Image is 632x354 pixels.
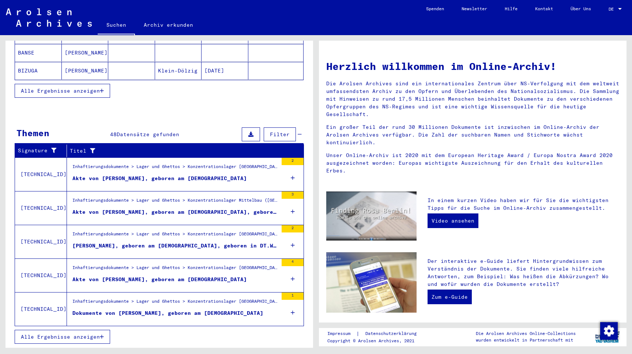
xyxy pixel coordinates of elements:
img: yv_logo.png [594,328,621,346]
div: Akte von [PERSON_NAME], geboren am [DEMOGRAPHIC_DATA] [72,175,247,182]
mat-cell: BANSE [15,44,62,62]
div: [PERSON_NAME], geboren am [DEMOGRAPHIC_DATA], geboren in DT.WILTEN [72,242,278,250]
span: Datensätze gefunden [117,131,179,138]
div: Inhaftierungsdokumente > Lager und Ghettos > Konzentrationslager [GEOGRAPHIC_DATA] > Individuelle... [72,163,278,174]
p: Die Arolsen Archives Online-Collections [476,330,576,337]
p: wurden entwickelt in Partnerschaft mit [476,337,576,343]
img: eguide.jpg [326,252,417,313]
div: Inhaftierungsdokumente > Lager und Ghettos > Konzentrationslager [GEOGRAPHIC_DATA] > Individuelle... [72,264,278,275]
div: 3 [282,191,304,199]
div: 2 [282,225,304,232]
div: Titel [70,145,295,157]
p: In einem kurzen Video haben wir für Sie die wichtigsten Tipps für die Suche im Online-Archiv zusa... [428,197,619,212]
td: [TECHNICAL_ID] [15,225,67,258]
div: Dokumente von [PERSON_NAME], geboren am [DEMOGRAPHIC_DATA] [72,309,263,317]
div: Inhaftierungsdokumente > Lager und Ghettos > Konzentrationslager [GEOGRAPHIC_DATA] > Individuelle... [72,298,278,308]
img: video.jpg [326,191,417,241]
mat-cell: [PERSON_NAME] [62,62,109,79]
a: Datenschutzerklärung [360,330,425,338]
div: Inhaftierungsdokumente > Lager und Ghettos > Konzentrationslager Mittelbau ([GEOGRAPHIC_DATA]) > ... [72,197,278,207]
button: Alle Ergebnisse anzeigen [15,84,110,98]
div: 4 [282,259,304,266]
td: [TECHNICAL_ID] [15,157,67,191]
div: Akte von [PERSON_NAME], geboren am [DEMOGRAPHIC_DATA] [72,276,247,283]
img: Arolsen_neg.svg [6,8,92,27]
span: 48 [110,131,117,138]
p: Unser Online-Archiv ist 2020 mit dem European Heritage Award / Europa Nostra Award 2020 ausgezeic... [326,152,619,175]
img: Zustimmung ändern [600,322,618,340]
mat-cell: [DATE] [202,62,248,79]
div: | [327,330,425,338]
a: Impressum [327,330,356,338]
mat-cell: Klein-Dölzig [155,62,202,79]
span: Alle Ergebnisse anzeigen [21,333,100,340]
div: Themen [16,126,49,139]
a: Video ansehen [428,213,478,228]
a: Zum e-Guide [428,290,472,304]
td: [TECHNICAL_ID] [15,191,67,225]
p: Ein großer Teil der rund 30 Millionen Dokumente ist inzwischen im Online-Archiv der Arolsen Archi... [326,123,619,146]
div: Akte von [PERSON_NAME], geboren am [DEMOGRAPHIC_DATA], geboren in [GEOGRAPHIC_DATA] [72,208,278,216]
mat-cell: [PERSON_NAME] [62,44,109,62]
mat-cell: BIZUGA [15,62,62,79]
a: Suchen [98,16,135,35]
p: Der interaktive e-Guide liefert Hintergrundwissen zum Verständnis der Dokumente. Sie finden viele... [428,257,619,288]
button: Alle Ergebnisse anzeigen [15,330,110,344]
div: Inhaftierungsdokumente > Lager und Ghettos > Konzentrationslager [GEOGRAPHIC_DATA] > Individuelle... [72,231,278,241]
p: Die Arolsen Archives sind ein internationales Zentrum über NS-Verfolgung mit dem weltweit umfasse... [326,80,619,118]
td: [TECHNICAL_ID] [15,258,67,292]
span: Alle Ergebnisse anzeigen [21,87,100,94]
div: Signature [18,147,57,154]
td: [TECHNICAL_ID] [15,292,67,326]
span: Filter [270,131,290,138]
span: DE [609,7,617,12]
div: 2 [282,158,304,165]
a: Archiv erkunden [135,16,202,34]
div: 1 [282,292,304,300]
div: Titel [70,147,286,155]
h1: Herzlich willkommen im Online-Archiv! [326,59,619,74]
div: Signature [18,145,67,157]
p: Copyright © Arolsen Archives, 2021 [327,338,425,344]
button: Filter [264,127,296,141]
